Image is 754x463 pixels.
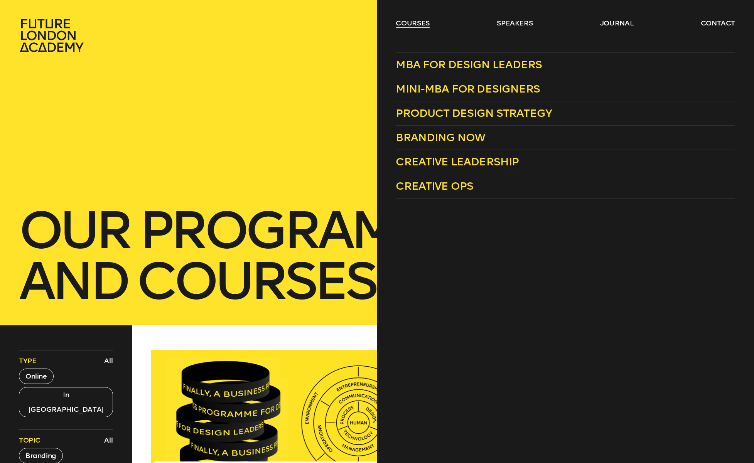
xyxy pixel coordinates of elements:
[396,82,540,95] span: Mini-MBA for Designers
[396,174,735,199] a: Creative Ops
[396,19,430,28] a: courses
[497,19,533,28] a: speakers
[396,131,485,144] span: Branding Now
[396,101,735,126] a: Product Design Strategy
[396,52,735,77] a: MBA for Design Leaders
[396,77,735,101] a: Mini-MBA for Designers
[396,155,519,168] span: Creative Leadership
[600,19,634,28] a: journal
[396,180,473,192] span: Creative Ops
[396,107,552,120] span: Product Design Strategy
[396,150,735,174] a: Creative Leadership
[701,19,735,28] a: contact
[396,58,542,71] span: MBA for Design Leaders
[396,126,735,150] a: Branding Now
